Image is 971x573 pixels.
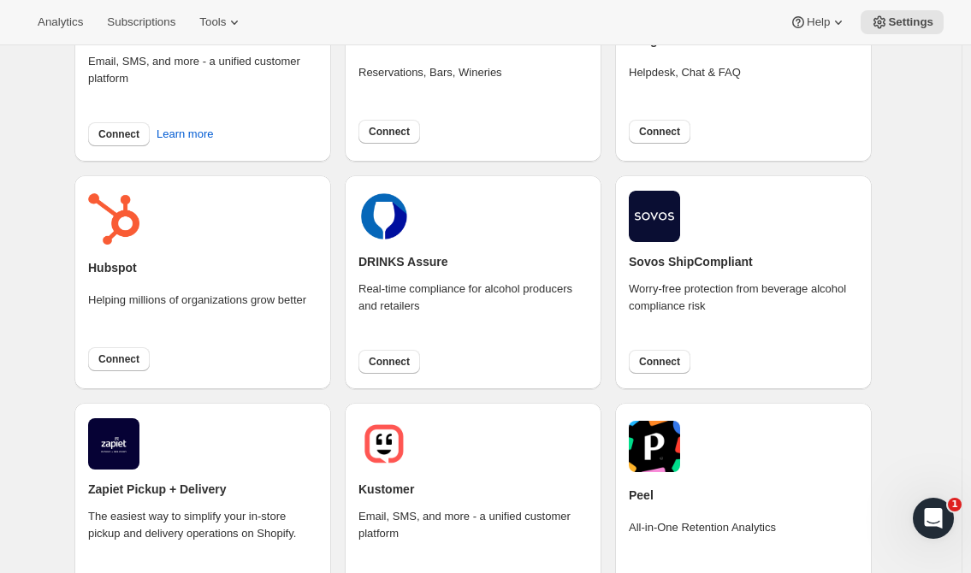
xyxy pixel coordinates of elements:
h2: Hubspot [88,259,137,276]
iframe: Intercom live chat [913,498,954,539]
button: Connect [88,122,150,146]
span: Connect [369,125,410,139]
button: Learn more [146,121,223,148]
span: Analytics [38,15,83,29]
img: zapiet.jpg [88,418,139,470]
h2: Peel [629,487,654,504]
div: Email, SMS, and more - a unified customer platform [88,53,317,111]
span: Help [807,15,830,29]
span: Tools [199,15,226,29]
span: Subscriptions [107,15,175,29]
span: Connect [639,355,680,369]
img: drinks.png [358,191,410,242]
button: Connect [88,347,150,371]
img: hubspot.png [88,193,139,245]
span: Connect [639,125,680,139]
span: Connect [98,352,139,366]
span: Connect [369,355,410,369]
div: Real-time compliance for alcohol producers and retailers [358,281,588,339]
span: Settings [888,15,933,29]
h2: Sovos ShipCompliant [629,253,753,270]
button: Connect [629,120,690,144]
img: shipcompliant.png [629,191,680,242]
div: Helping millions of organizations grow better [88,292,306,333]
h2: Kustomer [358,481,414,498]
h2: Zapiet Pickup + Delivery [88,481,226,498]
div: Email, SMS, and more - a unified customer platform [358,508,588,566]
div: The easiest way to simplify your in-store pickup and delivery operations on Shopify. [88,508,317,566]
span: 1 [948,498,962,511]
span: Connect [98,127,139,141]
button: Analytics [27,10,93,34]
button: Tools [189,10,253,34]
button: Connect [358,120,420,144]
button: Subscriptions [97,10,186,34]
span: Learn more [157,126,213,143]
div: Worry-free protection from beverage alcohol compliance risk [629,281,858,339]
div: Helpdesk, Chat & FAQ [629,64,741,105]
div: All-in-One Retention Analytics [629,519,776,560]
button: Connect [358,350,420,374]
div: Reservations, Bars, Wineries [358,64,502,105]
button: Settings [861,10,944,34]
h2: DRINKS Assure [358,253,448,270]
button: Help [779,10,857,34]
img: peel.png [629,421,680,472]
button: Connect [629,350,690,374]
